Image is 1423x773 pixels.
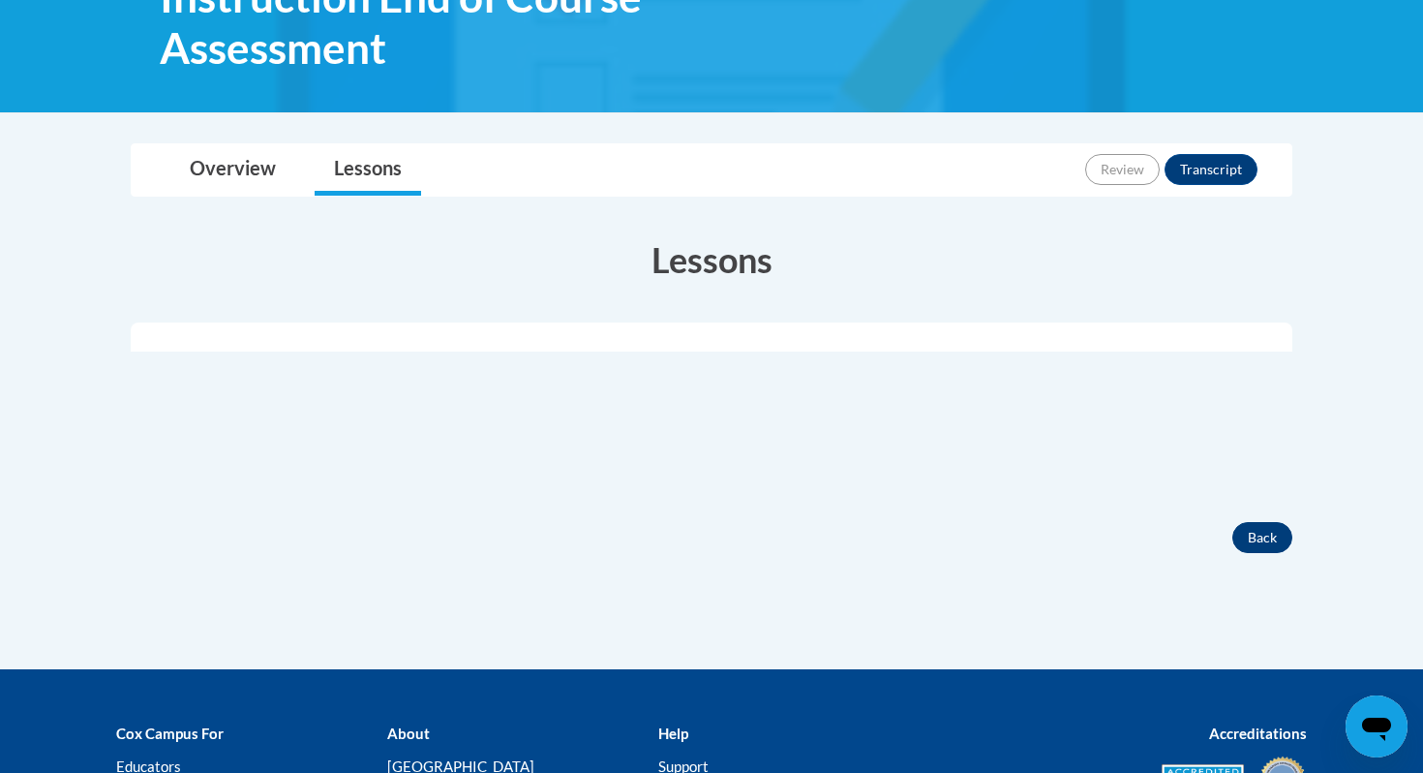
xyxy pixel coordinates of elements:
h3: Lessons [131,235,1292,284]
iframe: Button to launch messaging window [1346,696,1408,758]
b: Help [658,725,688,742]
button: Back [1232,522,1292,553]
b: Cox Campus For [116,725,224,742]
a: Overview [170,144,295,196]
b: About [387,725,430,742]
a: Lessons [315,144,421,196]
button: Review [1085,154,1160,185]
button: Transcript [1165,154,1257,185]
b: Accreditations [1209,725,1307,742]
